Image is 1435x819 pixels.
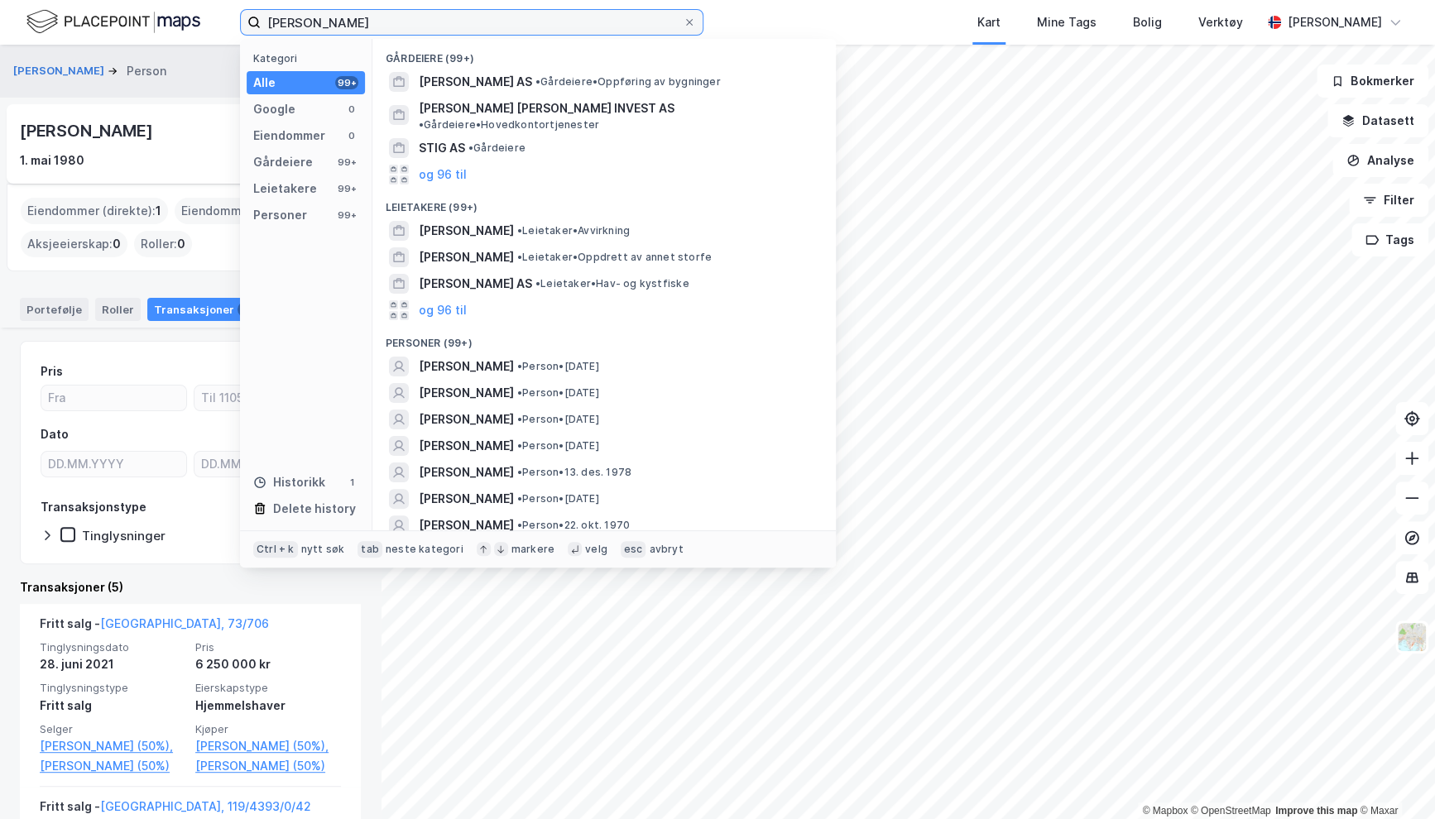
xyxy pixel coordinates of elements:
span: Leietaker • Oppdrett av annet storfe [517,251,712,264]
div: Bolig [1133,12,1162,32]
div: Hjemmelshaver [195,696,341,716]
a: [GEOGRAPHIC_DATA], 73/706 [100,616,269,630]
div: Portefølje [20,298,89,321]
button: Filter [1349,184,1428,217]
div: Roller : [134,231,192,257]
input: DD.MM.YYYY [41,452,186,477]
span: • [517,251,522,263]
div: Delete history [273,499,356,519]
input: Til 11050000 [194,386,339,410]
div: [PERSON_NAME] [1288,12,1382,32]
div: Transaksjoner (5) [20,577,361,597]
div: Eiendommer [253,126,325,146]
div: Leietakere (99+) [372,188,836,218]
div: Ctrl + k [253,541,298,558]
div: 99+ [335,156,358,169]
div: Dato [41,424,69,444]
a: Mapbox [1142,805,1188,817]
span: Tinglysningsdato [40,640,185,654]
span: Selger [40,722,185,736]
span: [PERSON_NAME] [419,515,514,535]
div: 99+ [335,182,358,195]
span: [PERSON_NAME] [419,357,514,376]
div: 1 [345,476,358,489]
span: • [419,118,424,131]
div: 99+ [335,208,358,222]
span: Eierskapstype [195,681,341,695]
span: • [517,360,522,372]
span: [PERSON_NAME] [419,383,514,403]
span: [PERSON_NAME] AS [419,72,532,92]
span: [PERSON_NAME] [419,409,514,429]
div: Aksjeeierskap : [21,231,127,257]
div: 5 [238,301,254,318]
div: Eiendommer (Indirekte) : [175,198,334,224]
span: Kjøper [195,722,341,736]
div: Tinglysninger [82,528,166,544]
div: Eiendommer (direkte) : [21,198,168,224]
span: Person • [DATE] [517,413,599,426]
span: [PERSON_NAME] [419,462,514,482]
img: logo.f888ab2527a4732fd821a326f86c7f29.svg [26,7,200,36]
span: [PERSON_NAME] [419,247,514,267]
span: Person • [DATE] [517,439,599,453]
button: Bokmerker [1317,65,1428,98]
span: [PERSON_NAME] AS [419,274,532,294]
span: [PERSON_NAME] [PERSON_NAME] INVEST AS [419,98,674,118]
span: • [517,519,522,531]
div: 28. juni 2021 [40,654,185,674]
span: Person • [DATE] [517,360,599,373]
div: neste kategori [386,543,463,556]
span: • [517,492,522,505]
div: Fritt salg - [40,614,269,640]
button: Datasett [1327,104,1428,137]
a: Improve this map [1275,805,1357,817]
span: Leietaker • Hav- og kystfiske [535,277,689,290]
span: [PERSON_NAME] [419,489,514,509]
div: Personer [253,205,307,225]
div: 6 250 000 kr [195,654,341,674]
a: [GEOGRAPHIC_DATA], 119/4393/0/42 [100,799,311,813]
span: • [517,224,522,237]
span: Leietaker • Avvirkning [517,224,630,237]
div: Pris [41,362,63,381]
div: Roller [95,298,141,321]
div: [PERSON_NAME] [20,117,156,144]
button: og 96 til [419,165,467,184]
div: Gårdeiere (99+) [372,39,836,69]
div: Kategori [253,52,365,65]
div: Historikk [253,472,325,492]
div: Personer (99+) [372,323,836,353]
div: velg [585,543,607,556]
input: Søk på adresse, matrikkel, gårdeiere, leietakere eller personer [261,10,683,35]
span: Pris [195,640,341,654]
div: Person [127,61,166,81]
iframe: Chat Widget [1352,740,1435,819]
div: esc [621,541,646,558]
a: [PERSON_NAME] (50%) [195,756,341,776]
img: Z [1396,621,1428,653]
span: 0 [113,234,121,254]
input: Fra [41,386,186,410]
span: Person • [DATE] [517,492,599,505]
div: Mine Tags [1037,12,1097,32]
div: 99+ [335,76,358,89]
span: Gårdeiere [468,141,526,155]
span: • [517,466,522,478]
a: [PERSON_NAME] (50%), [195,736,341,756]
div: markere [511,543,554,556]
div: 0 [345,103,358,116]
span: Person • [DATE] [517,386,599,400]
button: Analyse [1332,144,1428,177]
span: Gårdeiere • Hovedkontortjenester [419,118,599,132]
span: • [517,386,522,399]
div: Gårdeiere [253,152,313,172]
span: [PERSON_NAME] [419,436,514,456]
div: Leietakere [253,179,317,199]
div: Fritt salg [40,696,185,716]
div: tab [358,541,382,558]
div: 0 [345,129,358,142]
span: Gårdeiere • Oppføring av bygninger [535,75,721,89]
span: • [517,413,522,425]
span: Person • 22. okt. 1970 [517,519,630,532]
